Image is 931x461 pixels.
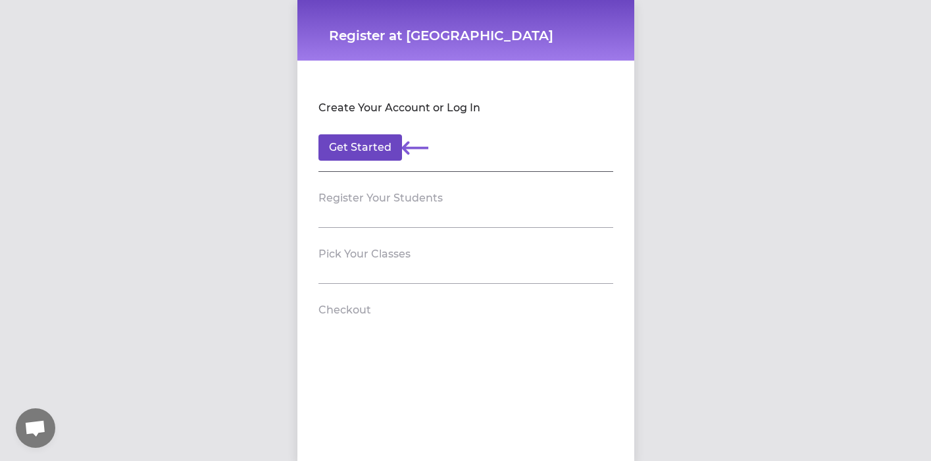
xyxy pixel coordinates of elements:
h2: Checkout [318,302,371,318]
h2: Create Your Account or Log In [318,100,480,116]
h1: Register at [GEOGRAPHIC_DATA] [329,26,603,45]
button: Get Started [318,134,402,161]
h2: Register Your Students [318,190,443,206]
div: Open chat [16,408,55,448]
h2: Pick Your Classes [318,246,411,262]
